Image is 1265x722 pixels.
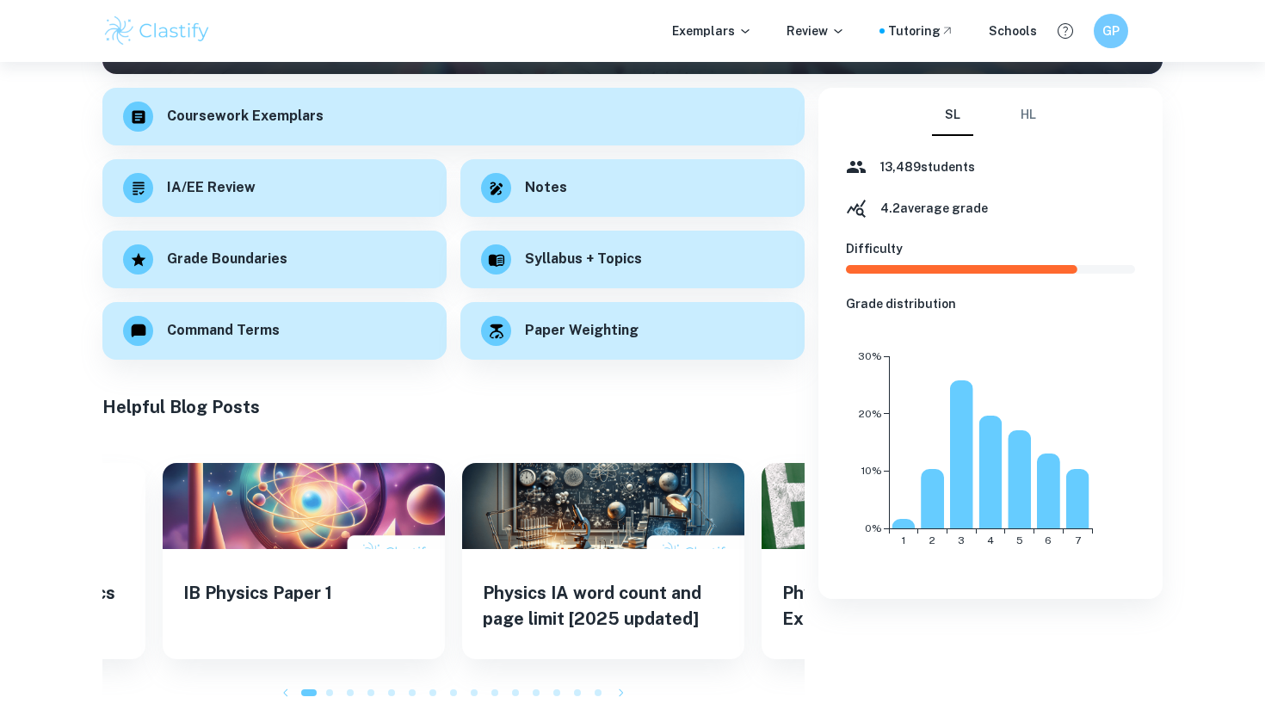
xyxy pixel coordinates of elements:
img: IB Physics Paper 1 [163,463,445,549]
h6: Difficulty [846,239,1135,258]
p: Exemplars [672,22,752,40]
a: IA/EE Review [102,159,447,217]
h6: GP [1101,22,1121,40]
a: Grade Boundaries [102,231,447,288]
a: Notes [460,159,805,217]
button: Help and Feedback [1051,16,1080,46]
tspan: 30% [858,350,882,362]
a: Tutoring [888,22,954,40]
a: Syllabus + Topics [460,231,805,288]
tspan: 2 [929,534,935,546]
tspan: 4 [987,534,994,546]
a: Coursework Exemplars [102,88,805,145]
h6: Command Terms [167,320,280,342]
h6: 13,489 students [880,157,975,176]
h6: Syllabus + Topics [525,249,642,270]
h5: Physics IA word count and page limit [2025 updated] [483,580,724,632]
tspan: 5 [1016,534,1023,546]
a: Physics IA word count and page limit [2025 updated]Physics IA word count and page limit [2025 upd... [462,463,744,659]
a: Command Terms [102,302,447,360]
button: HL [1008,95,1049,136]
h6: Grade distribution [846,294,1135,313]
tspan: 1 [902,534,905,546]
h6: IA/EE Review [167,177,256,199]
img: Physics IA Topic Ideas + Examples [762,463,1044,549]
h5: IB Physics Paper 1 [183,580,424,606]
h6: 4.2 average grade [880,199,988,218]
tspan: 20% [859,408,882,420]
a: Schools [989,22,1037,40]
h6: Coursework Exemplars [167,106,324,127]
button: GP [1094,14,1128,48]
tspan: 0% [865,522,882,534]
img: Clastify logo [102,14,212,48]
img: Physics IA word count and page limit [2025 updated] [462,463,744,549]
tspan: 6 [1045,534,1052,546]
tspan: 3 [958,534,965,546]
button: SL [932,95,973,136]
h6: Paper Weighting [525,320,639,342]
a: IB Physics Paper 1IB Physics Paper 1 [163,463,445,659]
a: Paper Weighting [460,302,805,360]
tspan: 10% [861,465,882,477]
h5: Helpful Blog Posts [102,394,805,420]
p: Review [787,22,845,40]
tspan: 7 [1075,534,1081,546]
h5: Physics IA Topic Ideas + Examples [782,580,1023,632]
h6: Notes [525,177,567,199]
a: Physics IA Topic Ideas + ExamplesPhysics IA Topic Ideas + Examples [762,463,1044,659]
h6: Grade Boundaries [167,249,287,270]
